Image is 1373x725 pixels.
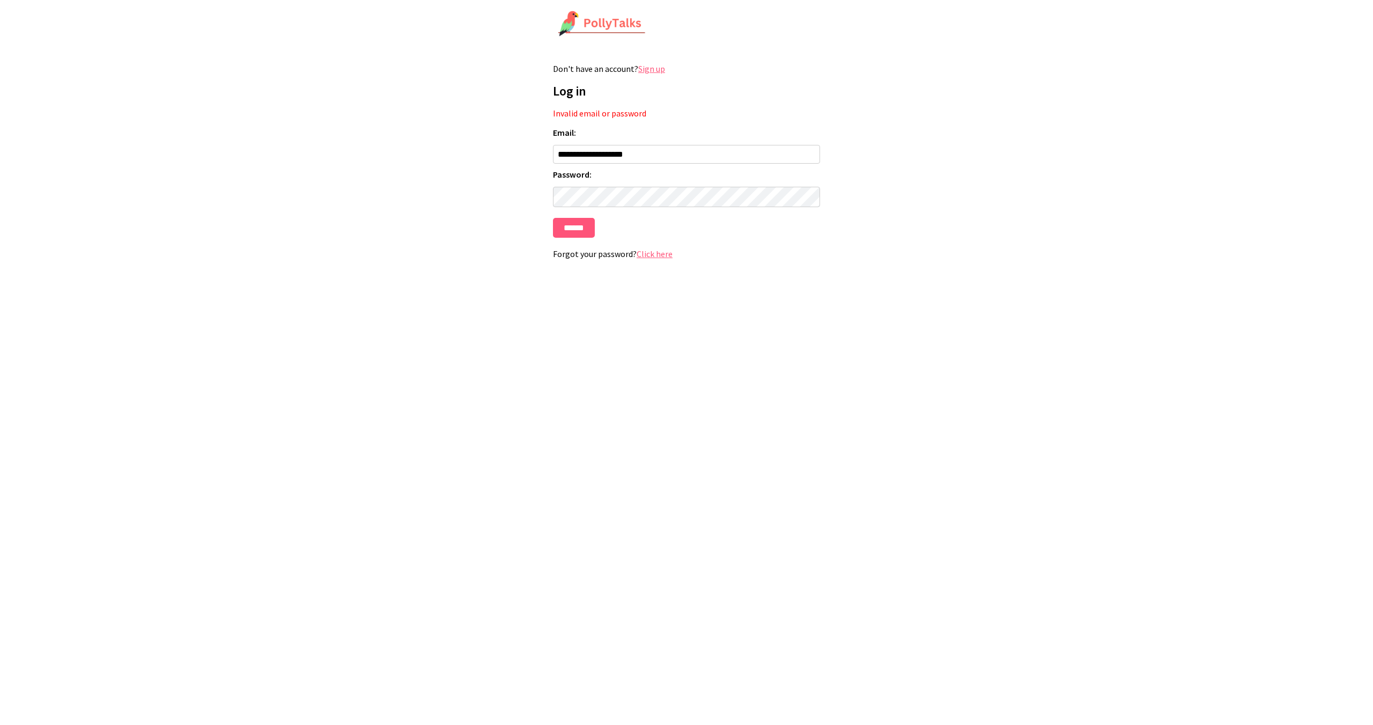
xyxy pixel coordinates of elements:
label: Email: [553,127,820,138]
a: Click here [637,248,673,259]
p: Forgot your password? [553,248,820,259]
img: PollyTalks Logo [558,11,646,38]
a: Sign up [638,63,665,74]
p: Invalid email or password [553,108,820,119]
h1: Log in [553,83,820,99]
p: Don't have an account? [553,63,820,74]
label: Password: [553,169,820,180]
